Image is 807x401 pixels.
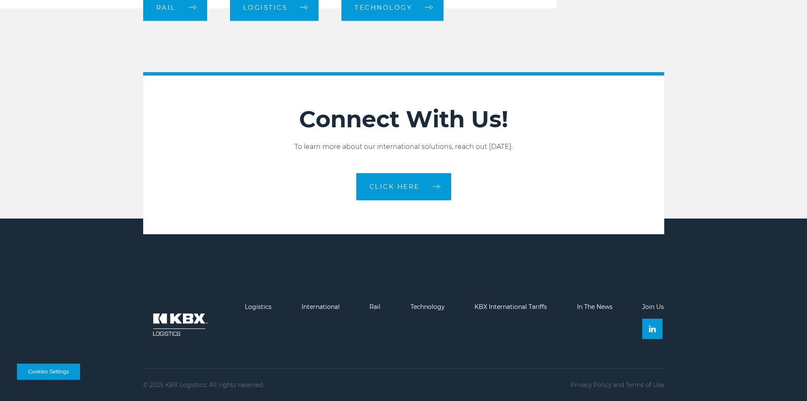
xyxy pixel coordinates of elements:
span: and [613,381,624,389]
img: Linkedin [649,325,656,332]
a: Terms of Use [626,381,664,389]
span: RAIL [156,4,176,11]
img: kbx logo [143,303,215,346]
a: International [302,303,340,311]
span: CLICK HERE [369,183,420,190]
a: CLICK HERE arrow arrow [356,173,451,200]
a: KBX International Tariffs [474,303,547,311]
span: Technology [355,4,412,11]
a: Join Us [642,303,664,311]
span: logistics [243,4,288,11]
button: Cookies Settings [17,364,80,380]
a: Technology [410,303,445,311]
p: © 2025 KBX Logistics. All rights reserved. [143,381,264,388]
p: To learn more about our international solutions, reach out [DATE]. [143,142,664,152]
a: In The News [577,303,613,311]
a: Rail [369,303,380,311]
a: Logistics [245,303,272,311]
h2: Connect With Us! [143,105,664,133]
a: Privacy Policy [571,381,611,389]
